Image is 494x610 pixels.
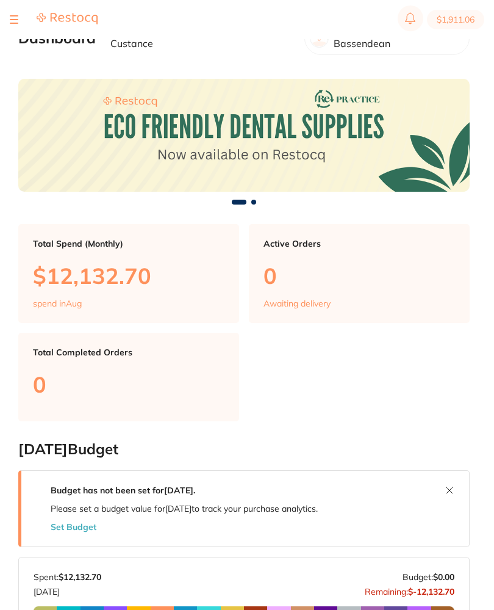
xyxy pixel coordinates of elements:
strong: $0.00 [433,572,454,583]
h2: [DATE] Budget [18,441,470,458]
p: [DATE] [34,582,101,597]
button: Set Budget [51,522,96,532]
strong: $-12,132.70 [408,586,454,597]
p: 0 [33,372,224,397]
p: Awaiting delivery [263,299,331,308]
p: Absolute Smiles Bassendean [334,27,459,49]
p: Spent: [34,572,101,582]
p: Remaining: [365,582,454,597]
a: Restocq Logo [37,12,98,27]
strong: Budget has not been set for [DATE] . [51,485,195,496]
p: Total Spend (Monthly) [33,239,224,249]
p: Total Completed Orders [33,347,224,357]
p: Budget: [403,572,454,582]
p: Active Orders [263,239,455,249]
p: Welcome back, [PERSON_NAME] Custance [110,27,295,49]
a: Total Completed Orders0 [18,333,239,421]
button: $1,911.06 [427,10,484,29]
img: Dashboard [18,79,470,192]
p: $12,132.70 [33,263,224,288]
p: spend in Aug [33,299,82,308]
a: Active Orders0Awaiting delivery [249,224,470,323]
strong: $12,132.70 [59,572,101,583]
h2: Dashboard [18,30,96,47]
p: Please set a budget value for [DATE] to track your purchase analytics. [51,504,318,514]
p: 0 [263,263,455,288]
a: Total Spend (Monthly)$12,132.70spend inAug [18,224,239,323]
img: Restocq Logo [37,12,98,25]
